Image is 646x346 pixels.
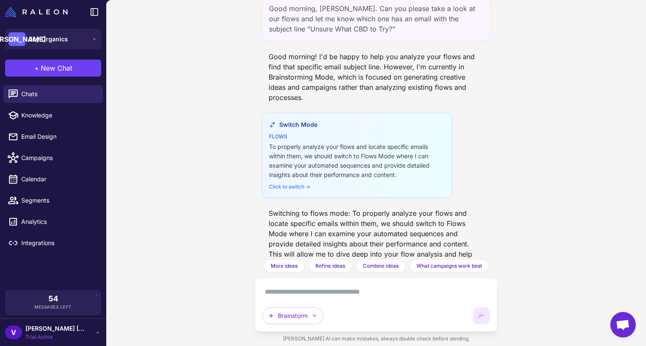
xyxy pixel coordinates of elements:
[5,60,101,77] button: +New Chat
[269,142,445,180] div: To properly analyze your flows and locate specific emails within them, we should switch to Flows ...
[34,63,39,73] span: +
[263,259,305,273] button: More ideas
[3,170,103,188] a: Calendar
[21,132,96,141] span: Email Design
[279,120,317,129] div: Switch Mode
[416,262,482,270] span: What campaigns work best
[262,48,490,106] div: Good morning! I'd be happy to help you analyze your flows and find that specific email subject li...
[3,213,103,231] a: Analytics
[271,262,297,270] span: More ideas
[3,85,103,103] a: Chats
[5,326,22,339] div: V
[25,324,85,333] span: [PERSON_NAME] [PERSON_NAME]
[308,259,352,273] button: Refine ideas
[315,262,345,270] span: Refine ideas
[409,259,489,273] button: What campaigns work best
[25,333,85,341] span: Trial Active
[21,111,96,120] span: Knowledge
[3,234,103,252] a: Integrations
[610,312,636,337] div: Open chat
[48,295,58,303] span: 54
[3,192,103,209] a: Segments
[5,7,71,17] a: Raleon Logo
[21,153,96,163] span: Campaigns
[356,259,406,273] button: Combine ideas
[5,7,68,17] img: Raleon Logo
[262,205,490,283] div: Switching to flows mode: To properly analyze your flows and locate specific emails within them, w...
[41,63,72,73] span: New Chat
[21,238,96,248] span: Integrations
[3,106,103,124] a: Knowledge
[3,128,103,146] a: Email Design
[269,133,445,140] div: flows
[3,149,103,167] a: Campaigns
[21,89,96,99] span: Chats
[363,262,399,270] span: Combine ideas
[255,332,497,346] div: [PERSON_NAME] AI can make mistakes, always double check before sending.
[29,34,68,44] span: Joy Organics
[21,196,96,205] span: Segments
[8,32,25,46] div: [PERSON_NAME]
[34,304,72,310] span: Messages Left
[21,217,96,226] span: Analytics
[21,174,96,184] span: Calendar
[262,307,323,324] button: Brainstorm
[269,183,445,191] div: Click to switch →
[5,29,101,49] button: [PERSON_NAME]Joy Organics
